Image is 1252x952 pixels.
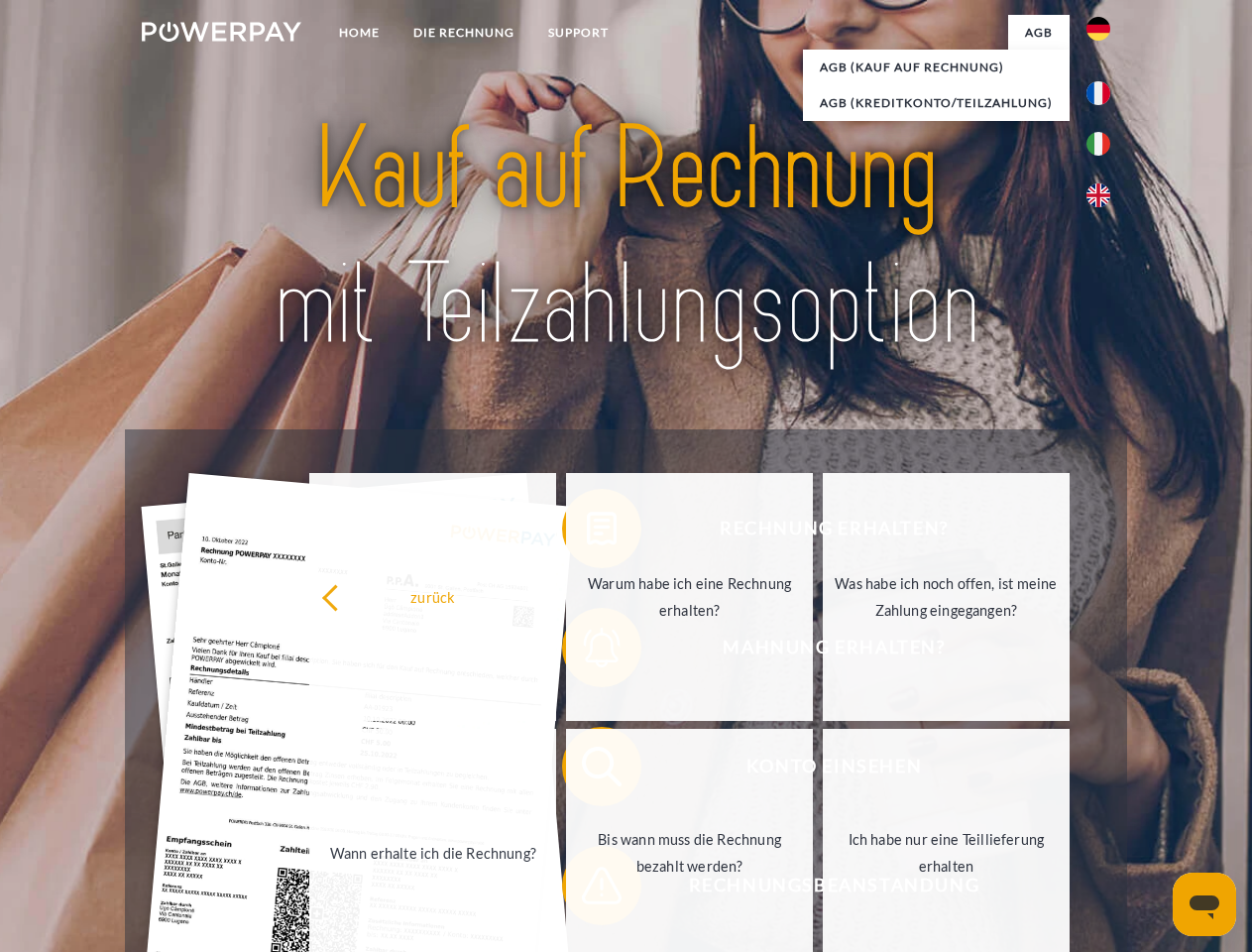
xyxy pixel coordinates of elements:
a: Home [322,15,397,51]
div: Ich habe nur eine Teillieferung erhalten [835,826,1058,880]
a: DIE RECHNUNG [397,15,531,51]
a: Was habe ich noch offen, ist meine Zahlung eingegangen? [823,473,1070,721]
div: Was habe ich noch offen, ist meine Zahlung eingegangen? [835,570,1058,624]
a: AGB (Kreditkonto/Teilzahlung) [803,85,1070,121]
a: AGB (Kauf auf Rechnung) [803,50,1070,85]
a: SUPPORT [531,15,626,51]
img: logo-powerpay-white.svg [142,22,301,42]
a: agb [1008,15,1070,51]
div: Bis wann muss die Rechnung bezahlt werden? [578,826,801,880]
img: fr [1086,81,1110,105]
img: en [1086,183,1110,207]
img: de [1086,17,1110,41]
div: zurück [321,583,544,610]
img: it [1086,132,1110,156]
iframe: Schaltfläche zum Öffnen des Messaging-Fensters [1173,873,1236,936]
img: title-powerpay_de.svg [189,95,1063,380]
div: Warum habe ich eine Rechnung erhalten? [578,570,801,624]
div: Wann erhalte ich die Rechnung? [321,839,544,866]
